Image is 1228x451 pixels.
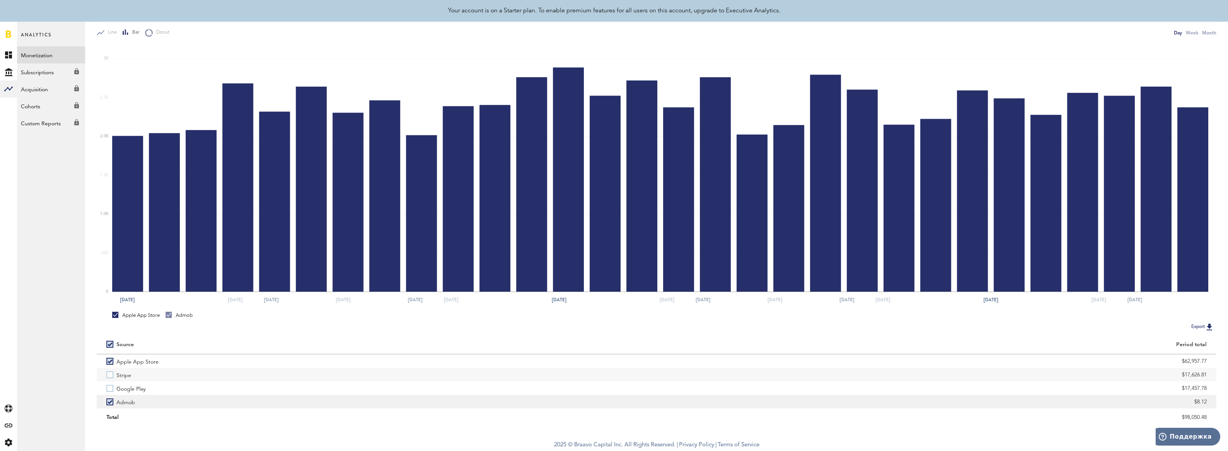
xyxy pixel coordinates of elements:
text: [DATE] [408,296,422,303]
text: 0 [106,290,108,294]
span: Analytics [21,30,51,46]
div: $8.12 [666,396,1207,408]
text: 500 [101,251,108,255]
text: 3K [104,57,109,61]
div: Month [1202,29,1216,37]
a: Subscriptions [17,63,85,80]
a: Custom Reports [17,114,85,132]
text: [DATE] [1091,296,1106,303]
text: [DATE] [696,296,710,303]
text: [DATE] [264,296,279,303]
text: [DATE] [1127,296,1142,303]
text: 1.5K [100,173,109,177]
div: Apple App Store [112,312,160,319]
span: Line [104,29,117,36]
div: $17,626.81 [666,369,1207,381]
span: Bar [129,29,139,36]
span: Admob [116,395,135,408]
div: $62,957.77 [666,355,1207,367]
span: Stripe [116,368,131,381]
a: Monetization [17,46,85,63]
text: 2.0K [100,134,109,138]
text: [DATE] [120,296,135,303]
a: Privacy Policy [679,442,714,448]
text: [DATE] [444,296,458,303]
a: Terms of Service [718,442,759,448]
text: [DATE] [983,296,998,303]
div: Source [116,342,134,348]
a: Acquisition [17,80,85,97]
text: [DATE] [552,296,566,303]
text: [DATE] [660,296,674,303]
text: [DATE] [876,296,890,303]
div: Week [1186,29,1198,37]
div: Period total [666,342,1207,348]
span: Google Play [116,381,146,395]
span: Apple App Store [116,354,159,368]
span: 2025 © Braavo Capital Inc. All Rights Reserved. [554,439,676,451]
text: 1.0K [100,212,109,216]
a: Cohorts [17,97,85,114]
div: Admob [166,312,193,319]
text: 2.5K [100,96,109,99]
text: [DATE] [228,296,243,303]
text: [DATE] [840,296,854,303]
div: Total [106,412,647,423]
text: [DATE] [336,296,351,303]
div: $17,457.78 [666,383,1207,394]
img: Export [1205,322,1214,331]
div: Day [1174,29,1182,37]
div: $98,050.48 [666,412,1207,423]
button: Export [1189,322,1216,332]
span: Donut [153,29,169,36]
iframe: Открывает виджет для поиска дополнительной информации [1156,428,1220,447]
text: [DATE] [768,296,782,303]
div: Your account is on a Starter plan. To enable premium features for all users on this account, upgr... [448,6,780,15]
